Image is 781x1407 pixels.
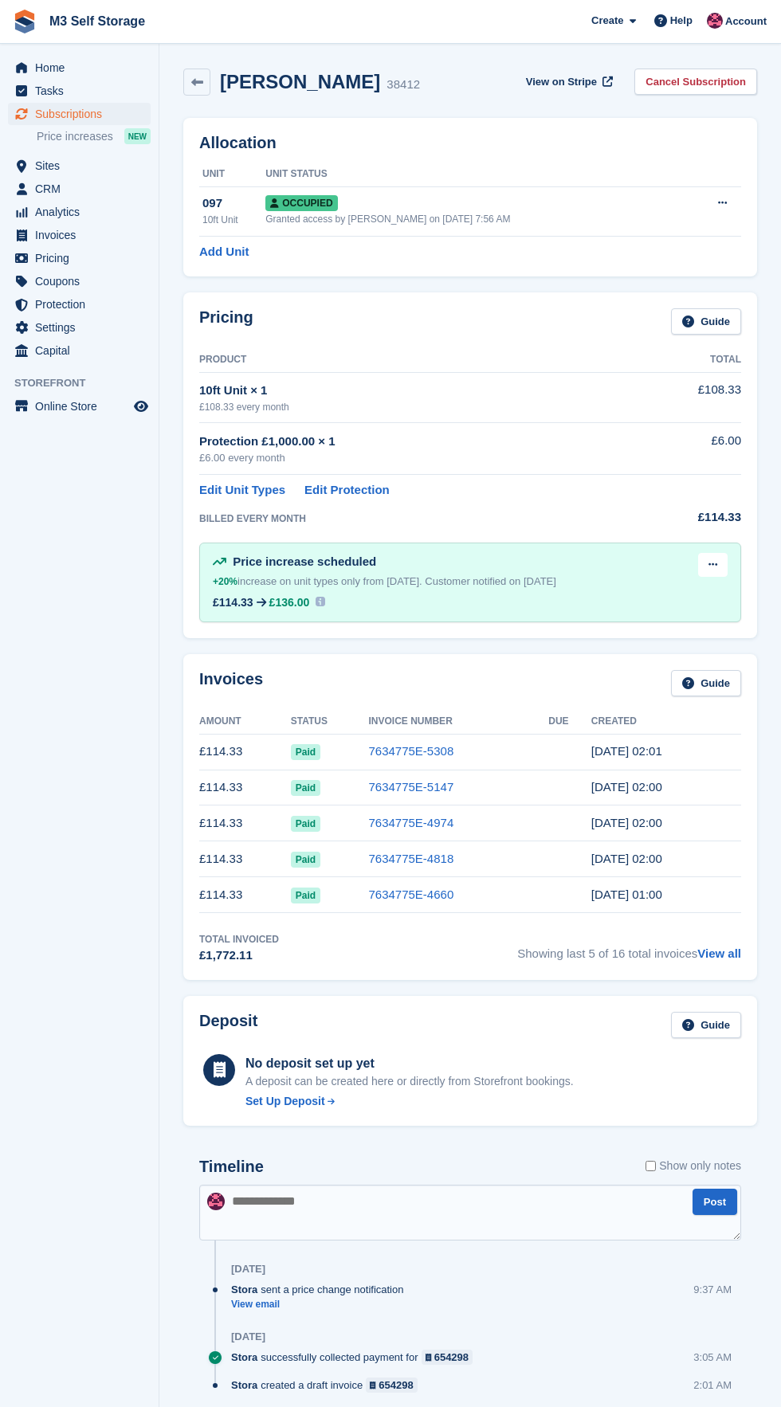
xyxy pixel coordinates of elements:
[291,709,369,735] th: Status
[131,397,151,416] a: Preview store
[13,10,37,33] img: stora-icon-8386f47178a22dfd0bd8f6a31ec36ba5ce8667c1dd55bd0f319d3a0aa187defe.svg
[8,339,151,362] a: menu
[368,816,453,829] a: 7634775E-4974
[265,162,684,187] th: Unit Status
[199,932,279,946] div: Total Invoiced
[35,395,131,417] span: Online Store
[199,1158,264,1176] h2: Timeline
[641,508,741,527] div: £114.33
[35,201,131,223] span: Analytics
[231,1378,257,1393] span: Stora
[670,13,693,29] span: Help
[199,308,253,335] h2: Pricing
[641,423,741,475] td: £6.00
[202,194,265,213] div: 097
[37,127,151,145] a: Price increases NEW
[641,372,741,422] td: £108.33
[368,709,548,735] th: Invoice Number
[693,1282,732,1297] div: 9:37 AM
[693,1189,737,1215] button: Post
[213,575,422,587] span: increase on unit types only from [DATE].
[199,400,641,414] div: £108.33 every month
[199,162,265,187] th: Unit
[591,709,741,735] th: Created
[725,14,767,29] span: Account
[199,946,279,965] div: £1,772.11
[199,1012,257,1038] h2: Deposit
[304,481,390,500] a: Edit Protection
[231,1350,481,1365] div: successfully collected payment for
[8,247,151,269] a: menu
[199,511,641,526] div: BILLED EVERY MONTH
[671,670,741,696] a: Guide
[220,71,380,92] h2: [PERSON_NAME]
[8,293,151,315] a: menu
[671,1012,741,1038] a: Guide
[199,670,263,696] h2: Invoices
[697,946,741,960] a: View all
[8,270,151,292] a: menu
[379,1378,413,1393] div: 654298
[245,1093,325,1110] div: Set Up Deposit
[35,57,131,79] span: Home
[265,195,337,211] span: Occupied
[591,13,623,29] span: Create
[366,1378,418,1393] a: 654298
[14,375,159,391] span: Storefront
[591,852,662,865] time: 2025-04-21 01:00:58 UTC
[291,852,320,868] span: Paid
[693,1350,732,1365] div: 3:05 AM
[231,1378,426,1393] div: created a draft invoice
[8,178,151,200] a: menu
[35,103,131,125] span: Subscriptions
[671,308,741,335] a: Guide
[37,129,113,144] span: Price increases
[646,1158,656,1174] input: Show only notes
[35,80,131,102] span: Tasks
[124,128,151,144] div: NEW
[316,597,325,606] img: icon-info-931a05b42745ab749e9cb3f8fd5492de83d1ef71f8849c2817883450ef4d471b.svg
[35,339,131,362] span: Capital
[213,574,237,590] div: +20%
[231,1298,411,1311] a: View email
[8,224,151,246] a: menu
[548,709,591,735] th: Due
[422,1350,473,1365] a: 654298
[8,155,151,177] a: menu
[43,8,151,34] a: M3 Self Storage
[231,1350,257,1365] span: Stora
[291,816,320,832] span: Paid
[707,13,723,29] img: Nick Jones
[202,213,265,227] div: 10ft Unit
[199,450,641,466] div: £6.00 every month
[35,293,131,315] span: Protection
[199,770,291,805] td: £114.33
[199,805,291,841] td: £114.33
[291,888,320,903] span: Paid
[213,596,253,609] div: £114.33
[245,1054,574,1073] div: No deposit set up yet
[368,852,453,865] a: 7634775E-4818
[35,178,131,200] span: CRM
[245,1073,574,1090] p: A deposit can be created here or directly from Storefront bookings.
[425,575,556,587] span: Customer notified on [DATE]
[517,932,741,965] span: Showing last 5 of 16 total invoices
[35,316,131,339] span: Settings
[8,395,151,417] a: menu
[199,433,641,451] div: Protection £1,000.00 × 1
[35,224,131,246] span: Invoices
[387,76,420,94] div: 38412
[231,1282,411,1297] div: sent a price change notification
[591,888,662,901] time: 2025-03-21 01:00:37 UTC
[199,877,291,913] td: £114.33
[207,1193,225,1210] img: Nick Jones
[8,80,151,102] a: menu
[35,155,131,177] span: Sites
[265,212,684,226] div: Granted access by [PERSON_NAME] on [DATE] 7:56 AM
[35,270,131,292] span: Coupons
[291,780,320,796] span: Paid
[641,347,741,373] th: Total
[434,1350,469,1365] div: 654298
[368,744,453,758] a: 7634775E-5308
[291,744,320,760] span: Paid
